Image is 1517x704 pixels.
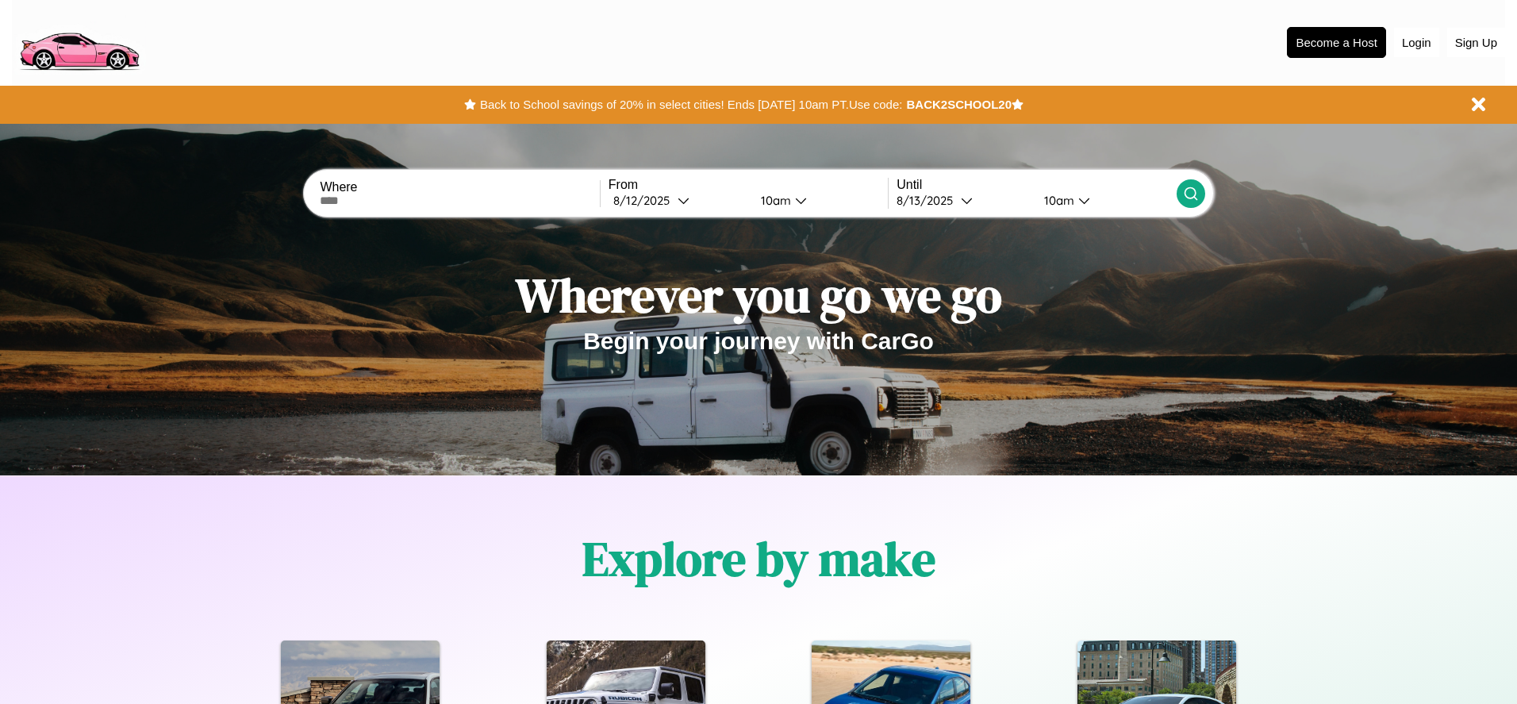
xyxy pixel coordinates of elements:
img: logo [12,8,146,75]
div: 10am [753,193,795,208]
h1: Explore by make [582,526,935,591]
button: Become a Host [1287,27,1386,58]
button: 10am [748,192,888,209]
button: 10am [1031,192,1176,209]
label: Where [320,180,599,194]
div: 8 / 12 / 2025 [613,193,678,208]
b: BACK2SCHOOL20 [906,98,1012,111]
label: Until [897,178,1176,192]
button: Back to School savings of 20% in select cities! Ends [DATE] 10am PT.Use code: [476,94,906,116]
label: From [609,178,888,192]
button: Sign Up [1447,28,1505,57]
button: 8/12/2025 [609,192,748,209]
div: 8 / 13 / 2025 [897,193,961,208]
div: 10am [1036,193,1078,208]
button: Login [1394,28,1439,57]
